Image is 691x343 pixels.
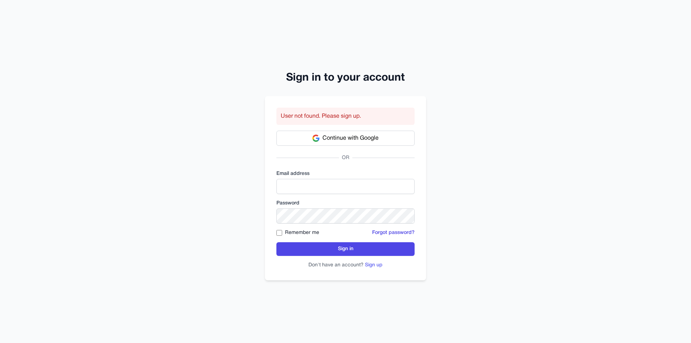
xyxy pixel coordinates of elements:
[276,200,415,207] label: Password
[322,134,379,143] span: Continue with Google
[667,319,684,336] iframe: Intercom live chat
[276,262,415,269] p: Don't have an account?
[276,242,415,256] button: Sign in
[285,229,319,236] label: Remember me
[312,135,320,142] img: Google
[276,131,415,146] button: Continue with Google
[276,170,415,177] label: Email address
[372,229,415,236] button: Forgot password?
[339,154,352,162] span: OR
[276,108,415,125] div: User not found. Please sign up.
[365,262,383,269] button: Sign up
[265,72,426,85] h2: Sign in to your account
